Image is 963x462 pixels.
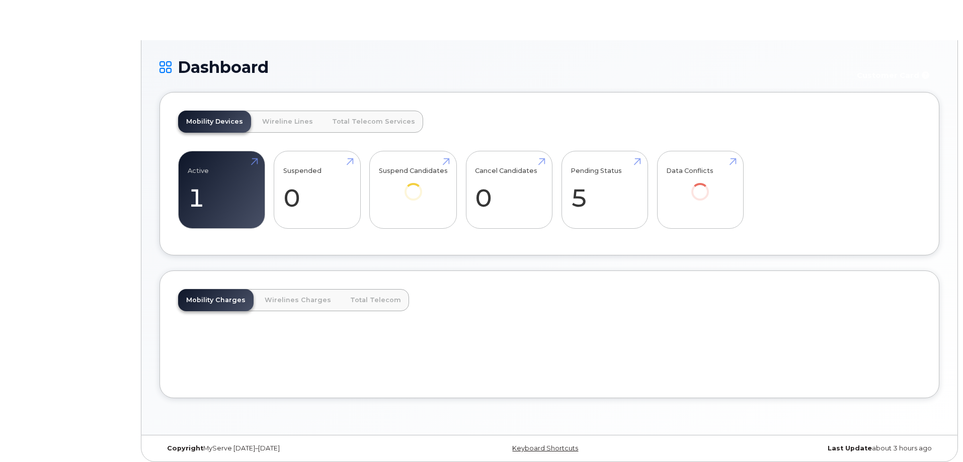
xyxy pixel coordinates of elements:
[188,157,256,223] a: Active 1
[283,157,351,223] a: Suspended 0
[159,58,844,76] h1: Dashboard
[167,444,203,452] strong: Copyright
[571,157,638,223] a: Pending Status 5
[254,111,321,133] a: Wireline Lines
[178,111,251,133] a: Mobility Devices
[666,157,734,215] a: Data Conflicts
[178,289,254,311] a: Mobility Charges
[379,157,448,215] a: Suspend Candidates
[159,444,420,452] div: MyServe [DATE]–[DATE]
[257,289,339,311] a: Wirelines Charges
[512,444,578,452] a: Keyboard Shortcuts
[342,289,409,311] a: Total Telecom
[828,444,872,452] strong: Last Update
[324,111,423,133] a: Total Telecom Services
[679,444,939,452] div: about 3 hours ago
[475,157,543,223] a: Cancel Candidates 0
[849,66,939,84] button: Customer Card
